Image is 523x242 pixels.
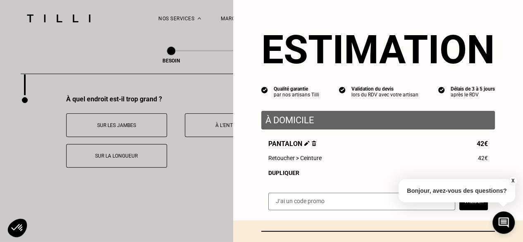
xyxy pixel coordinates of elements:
p: Bonjour, avez-vous des questions? [399,179,515,202]
div: lors du RDV avec votre artisan [351,92,418,98]
p: À domicile [265,115,491,125]
span: 42€ [478,155,488,161]
section: Estimation [261,26,495,73]
img: icon list info [261,86,268,93]
span: 42€ [477,140,488,148]
img: icon list info [339,86,346,93]
img: Supprimer [312,141,316,146]
div: Qualité garantie [274,86,319,92]
div: après le RDV [451,92,495,98]
div: Délais de 3 à 5 jours [451,86,495,92]
div: par nos artisans Tilli [274,92,319,98]
img: Éditer [304,141,310,146]
button: X [509,176,517,185]
div: Dupliquer [268,170,488,176]
div: Validation du devis [351,86,418,92]
img: icon list info [438,86,445,93]
input: J‘ai un code promo [268,193,455,210]
span: Pantalon [268,140,316,148]
span: Retoucher > Ceinture [268,155,322,161]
